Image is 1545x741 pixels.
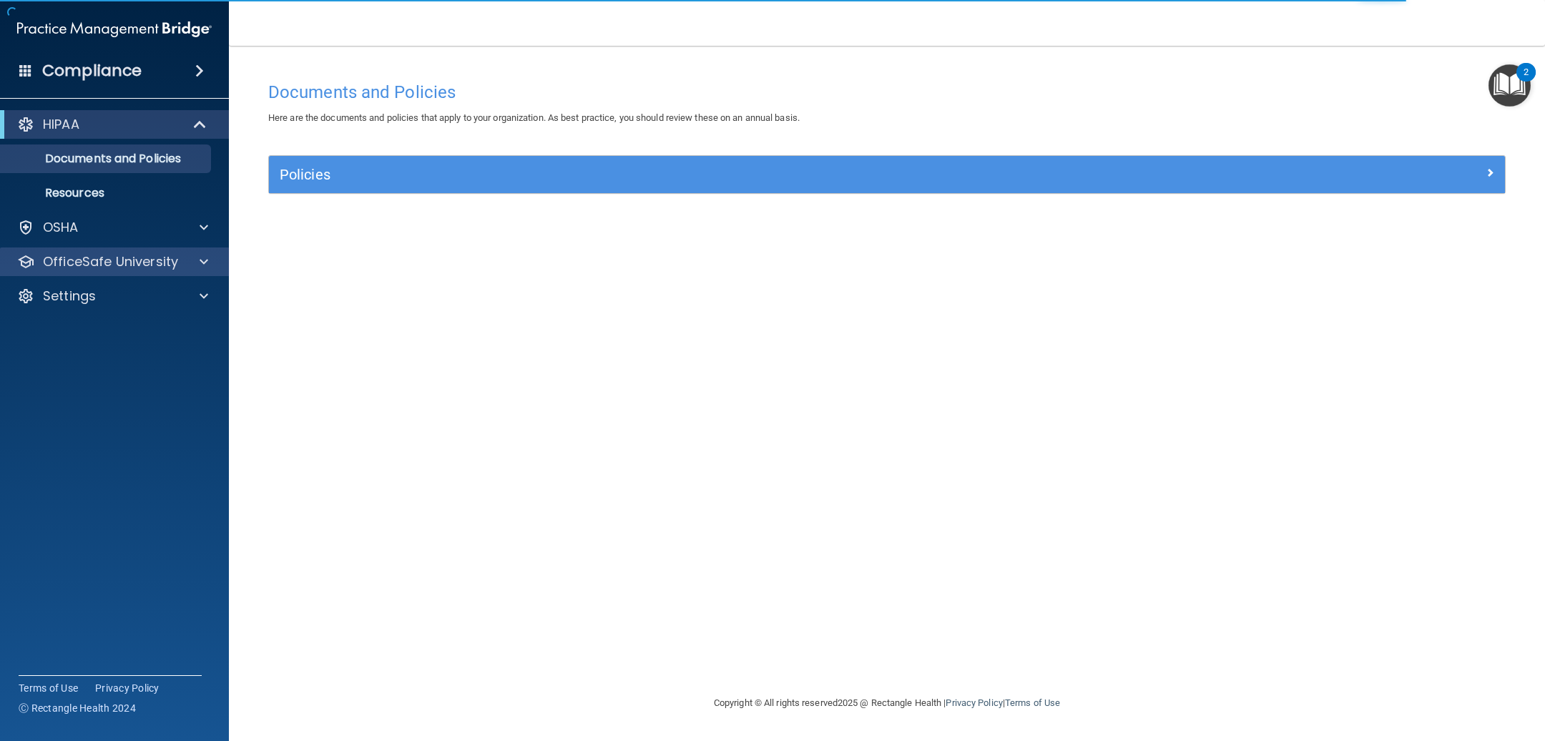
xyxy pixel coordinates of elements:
[42,61,142,81] h4: Compliance
[9,152,205,166] p: Documents and Policies
[626,680,1148,726] div: Copyright © All rights reserved 2025 @ Rectangle Health | |
[17,253,208,270] a: OfficeSafe University
[280,163,1494,186] a: Policies
[19,681,78,695] a: Terms of Use
[1488,64,1531,107] button: Open Resource Center, 2 new notifications
[268,83,1506,102] h4: Documents and Policies
[1005,697,1060,708] a: Terms of Use
[17,219,208,236] a: OSHA
[43,288,96,305] p: Settings
[43,219,79,236] p: OSHA
[17,116,207,133] a: HIPAA
[43,116,79,133] p: HIPAA
[43,253,178,270] p: OfficeSafe University
[1524,72,1529,91] div: 2
[95,681,160,695] a: Privacy Policy
[19,701,136,715] span: Ⓒ Rectangle Health 2024
[280,167,1185,182] h5: Policies
[17,288,208,305] a: Settings
[9,186,205,200] p: Resources
[268,112,800,123] span: Here are the documents and policies that apply to your organization. As best practice, you should...
[17,15,212,44] img: PMB logo
[946,697,1002,708] a: Privacy Policy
